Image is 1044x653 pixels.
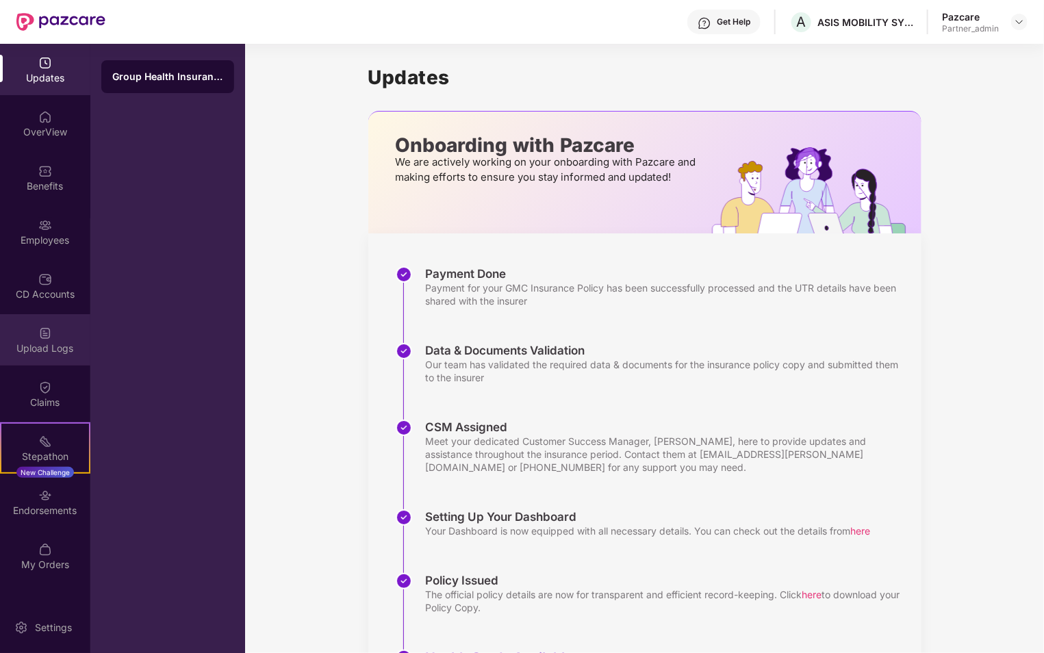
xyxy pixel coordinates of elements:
[16,13,105,31] img: New Pazcare Logo
[1014,16,1025,27] img: svg+xml;base64,PHN2ZyBpZD0iRHJvcGRvd24tMzJ4MzIiIHhtbG5zPSJodHRwOi8vd3d3LnczLm9yZy8yMDAwL3N2ZyIgd2...
[396,139,700,151] p: Onboarding with Pazcare
[38,381,52,394] img: svg+xml;base64,PHN2ZyBpZD0iQ2xhaW0iIHhtbG5zPSJodHRwOi8vd3d3LnczLm9yZy8yMDAwL3N2ZyIgd2lkdGg9IjIwIi...
[38,272,52,286] img: svg+xml;base64,PHN2ZyBpZD0iQ0RfQWNjb3VudHMiIGRhdGEtbmFtZT0iQ0QgQWNjb3VudHMiIHhtbG5zPSJodHRwOi8vd3...
[426,358,908,384] div: Our team has validated the required data & documents for the insurance policy copy and submitted ...
[396,343,412,359] img: svg+xml;base64,PHN2ZyBpZD0iU3RlcC1Eb25lLTMyeDMyIiB4bWxucz0iaHR0cDovL3d3dy53My5vcmcvMjAwMC9zdmciIH...
[426,343,908,358] div: Data & Documents Validation
[797,14,806,30] span: A
[396,573,412,589] img: svg+xml;base64,PHN2ZyBpZD0iU3RlcC1Eb25lLTMyeDMyIiB4bWxucz0iaHR0cDovL3d3dy53My5vcmcvMjAwMC9zdmciIH...
[426,266,908,281] div: Payment Done
[396,420,412,436] img: svg+xml;base64,PHN2ZyBpZD0iU3RlcC1Eb25lLTMyeDMyIiB4bWxucz0iaHR0cDovL3d3dy53My5vcmcvMjAwMC9zdmciIH...
[112,70,223,84] div: Group Health Insurance
[38,435,52,448] img: svg+xml;base64,PHN2ZyB4bWxucz0iaHR0cDovL3d3dy53My5vcmcvMjAwMC9zdmciIHdpZHRoPSIyMSIgaGVpZ2h0PSIyMC...
[712,147,921,233] img: hrOnboarding
[368,66,921,89] h1: Updates
[426,435,908,474] div: Meet your dedicated Customer Success Manager, [PERSON_NAME], here to provide updates and assistan...
[426,509,871,524] div: Setting Up Your Dashboard
[38,543,52,556] img: svg+xml;base64,PHN2ZyBpZD0iTXlfT3JkZXJzIiBkYXRhLW5hbWU9Ik15IE9yZGVycyIgeG1sbnM9Imh0dHA6Ly93d3cudz...
[698,16,711,30] img: svg+xml;base64,PHN2ZyBpZD0iSGVscC0zMngzMiIgeG1sbnM9Imh0dHA6Ly93d3cudzMub3JnLzIwMDAvc3ZnIiB3aWR0aD...
[38,326,52,340] img: svg+xml;base64,PHN2ZyBpZD0iVXBsb2FkX0xvZ3MiIGRhdGEtbmFtZT0iVXBsb2FkIExvZ3MiIHhtbG5zPSJodHRwOi8vd3...
[942,10,999,23] div: Pazcare
[426,524,871,537] div: Your Dashboard is now equipped with all necessary details. You can check out the details from
[802,589,822,600] span: here
[31,621,76,635] div: Settings
[396,266,412,283] img: svg+xml;base64,PHN2ZyBpZD0iU3RlcC1Eb25lLTMyeDMyIiB4bWxucz0iaHR0cDovL3d3dy53My5vcmcvMjAwMC9zdmciIH...
[14,621,28,635] img: svg+xml;base64,PHN2ZyBpZD0iU2V0dGluZy0yMHgyMCIgeG1sbnM9Imh0dHA6Ly93d3cudzMub3JnLzIwMDAvc3ZnIiB3aW...
[38,218,52,232] img: svg+xml;base64,PHN2ZyBpZD0iRW1wbG95ZWVzIiB4bWxucz0iaHR0cDovL3d3dy53My5vcmcvMjAwMC9zdmciIHdpZHRoPS...
[817,16,913,29] div: ASIS MOBILITY SYSTEMS INDIA PRIVATE LIMITED
[16,467,74,478] div: New Challenge
[426,573,908,588] div: Policy Issued
[426,420,908,435] div: CSM Assigned
[396,155,700,185] p: We are actively working on your onboarding with Pazcare and making efforts to ensure you stay inf...
[38,164,52,178] img: svg+xml;base64,PHN2ZyBpZD0iQmVuZWZpdHMiIHhtbG5zPSJodHRwOi8vd3d3LnczLm9yZy8yMDAwL3N2ZyIgd2lkdGg9Ij...
[38,56,52,70] img: svg+xml;base64,PHN2ZyBpZD0iVXBkYXRlZCIgeG1sbnM9Imh0dHA6Ly93d3cudzMub3JnLzIwMDAvc3ZnIiB3aWR0aD0iMj...
[717,16,750,27] div: Get Help
[851,525,871,537] span: here
[426,281,908,307] div: Payment for your GMC Insurance Policy has been successfully processed and the UTR details have be...
[942,23,999,34] div: Partner_admin
[1,450,89,463] div: Stepathon
[38,489,52,502] img: svg+xml;base64,PHN2ZyBpZD0iRW5kb3JzZW1lbnRzIiB4bWxucz0iaHR0cDovL3d3dy53My5vcmcvMjAwMC9zdmciIHdpZH...
[426,588,908,614] div: The official policy details are now for transparent and efficient record-keeping. Click to downlo...
[38,110,52,124] img: svg+xml;base64,PHN2ZyBpZD0iSG9tZSIgeG1sbnM9Imh0dHA6Ly93d3cudzMub3JnLzIwMDAvc3ZnIiB3aWR0aD0iMjAiIG...
[396,509,412,526] img: svg+xml;base64,PHN2ZyBpZD0iU3RlcC1Eb25lLTMyeDMyIiB4bWxucz0iaHR0cDovL3d3dy53My5vcmcvMjAwMC9zdmciIH...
